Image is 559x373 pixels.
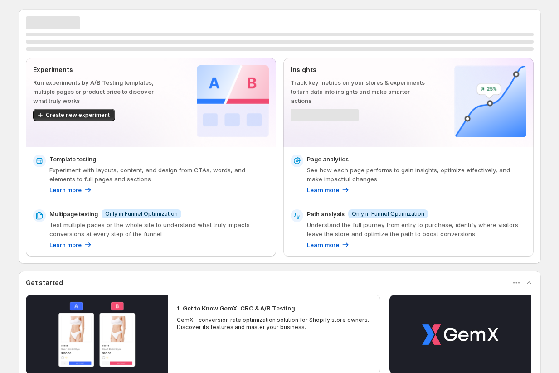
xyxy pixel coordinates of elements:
[49,165,269,184] p: Experiment with layouts, content, and design from CTAs, words, and elements to full pages and sec...
[454,65,526,137] img: Insights
[46,111,110,119] span: Create new experiment
[49,240,92,249] a: Learn more
[49,185,92,194] a: Learn more
[291,65,425,74] p: Insights
[197,65,269,137] img: Experiments
[307,185,350,194] a: Learn more
[105,210,178,218] span: Only in Funnel Optimization
[49,155,96,164] p: Template testing
[291,78,425,105] p: Track key metrics on your stores & experiments to turn data into insights and make smarter actions
[307,220,526,238] p: Understand the full journey from entry to purchase, identify where visitors leave the store and o...
[307,209,345,218] p: Path analysis
[49,185,82,194] p: Learn more
[26,278,63,287] h3: Get started
[33,78,168,105] p: Run experiments by A/B Testing templates, multiple pages or product price to discover what truly ...
[177,316,372,331] p: GemX - conversion rate optimization solution for Shopify store owners. Discover its features and ...
[49,220,269,238] p: Test multiple pages or the whole site to understand what truly impacts conversions at every step ...
[177,304,295,313] h2: 1. Get to Know GemX: CRO & A/B Testing
[33,65,168,74] p: Experiments
[307,240,350,249] a: Learn more
[307,165,526,184] p: See how each page performs to gain insights, optimize effectively, and make impactful changes
[33,109,115,121] button: Create new experiment
[49,240,82,249] p: Learn more
[307,155,349,164] p: Page analytics
[307,240,339,249] p: Learn more
[352,210,424,218] span: Only in Funnel Optimization
[49,209,98,218] p: Multipage testing
[307,185,339,194] p: Learn more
